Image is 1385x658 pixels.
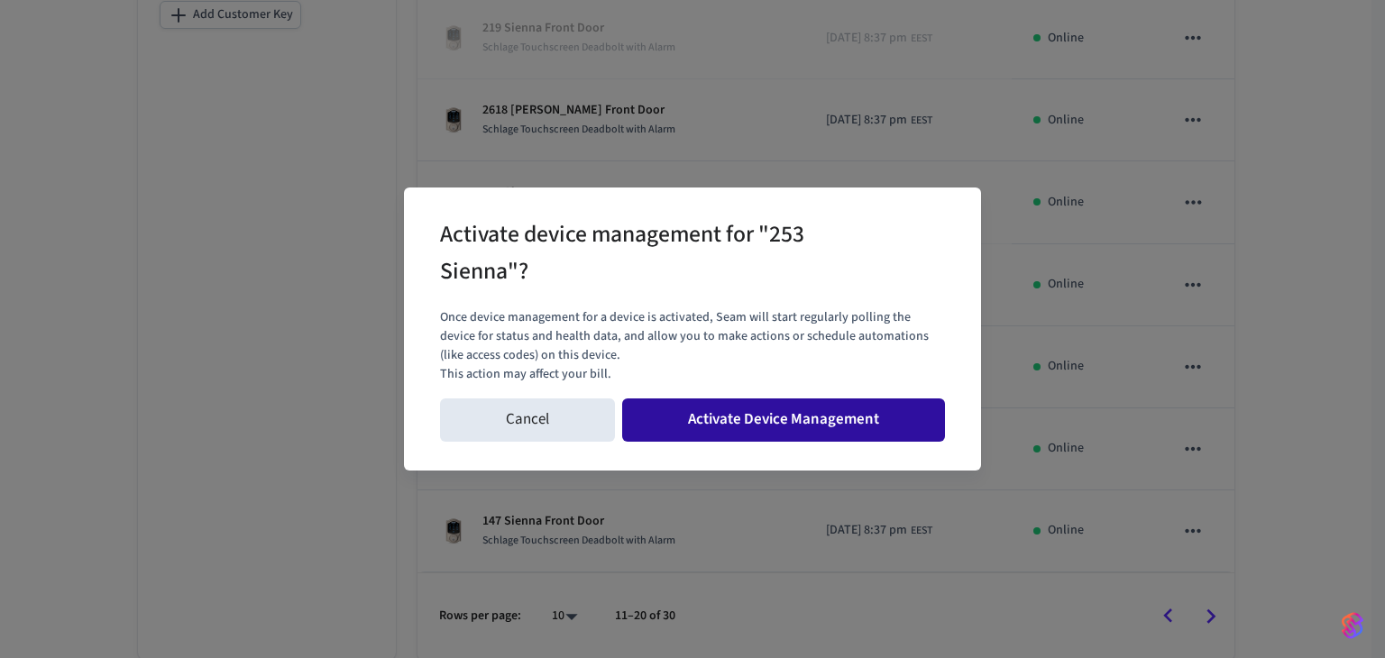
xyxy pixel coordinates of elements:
[440,209,894,301] h2: Activate device management for "253 Sienna"?
[440,365,945,384] p: This action may affect your bill.
[440,398,615,442] button: Cancel
[1342,611,1363,640] img: SeamLogoGradient.69752ec5.svg
[622,398,945,442] button: Activate Device Management
[440,308,945,365] p: Once device management for a device is activated, Seam will start regularly polling the device fo...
